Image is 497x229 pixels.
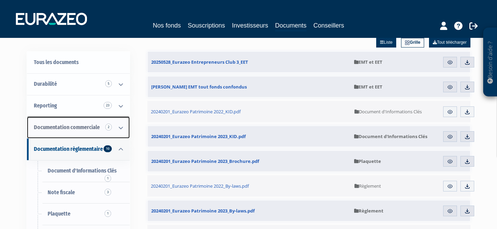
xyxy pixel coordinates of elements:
img: eye.svg [447,208,453,214]
span: 23 [104,102,112,109]
span: Note fiscale [48,189,75,196]
img: eye.svg [447,134,453,140]
a: Document d'Informations Clés1 [27,160,130,182]
img: eye.svg [447,59,453,65]
a: Investisseurs [232,21,268,30]
a: Grille [401,38,424,48]
span: 2 [105,124,112,131]
span: Plaquette [48,210,70,217]
a: Documentation commerciale 2 [27,117,130,138]
img: download.svg [464,183,470,189]
span: 1 [105,175,111,182]
span: 5 [105,80,112,87]
span: Document d'Informations Clés [354,133,427,139]
img: download.svg [464,59,470,65]
span: Durabilité [34,81,57,87]
span: [PERSON_NAME] EMT tout fonds confondus [151,84,247,90]
a: Documentation règlementaire 10 [27,138,130,160]
img: eye.svg [447,84,453,90]
span: Plaquette [354,158,381,164]
span: 3 [105,189,111,196]
span: EMT et EET [354,84,382,90]
a: Liste [376,38,396,48]
span: 20250528_Eurazeo Entrepreneurs Club 3_EET [151,59,248,65]
span: 20240201_Eurazeo Patrimoine 2022_KID.pdf [151,108,241,115]
span: 20240201_Eurazeo Patrimoine 2022_By-laws.pdf [151,183,249,189]
span: 10 [104,145,112,152]
span: 1 [105,210,111,217]
a: Tout télécharger [429,38,470,48]
a: Documents [275,21,306,31]
span: 20240201_Eurazeo Patrimoine 2023_KID.pdf [151,133,246,139]
a: 20250528_Eurazeo Entrepreneurs Club 3_EET [148,52,351,72]
img: download.svg [464,84,470,90]
img: eye.svg [447,109,453,115]
a: Conseillers [313,21,344,30]
a: 20240201_Eurazeo Patrimoine 2022_By-laws.pdf [147,175,351,197]
img: eye.svg [447,158,453,165]
span: Document d'Informations Clés [354,108,422,115]
a: [PERSON_NAME] EMT tout fonds confondus [148,76,351,97]
a: 20240201_Eurazeo Patrimoine 2022_KID.pdf [147,101,351,122]
span: 20240201_Eurazeo Patrimoine 2023_Brochure.pdf [151,158,259,164]
a: Durabilité 5 [27,73,130,95]
img: download.svg [464,109,470,115]
span: EMT et EET [354,59,382,65]
img: download.svg [464,134,470,140]
img: grid.svg [405,40,410,45]
span: Règlement [354,183,381,189]
img: eye.svg [447,183,453,189]
img: 1732889491-logotype_eurazeo_blanc_rvb.png [16,13,87,25]
span: Document d'Informations Clés [48,167,117,174]
a: Tous les documents [27,52,130,73]
span: 20240201_Eurazeo Patrimoine 2023_By-laws.pdf [151,208,255,214]
img: download.svg [464,158,470,165]
span: Documentation commerciale [34,124,100,131]
span: Reporting [34,102,57,109]
p: Besoin d'aide ? [486,31,494,93]
a: Plaquette1 [27,203,130,225]
a: 20240201_Eurazeo Patrimoine 2023_By-laws.pdf [148,200,351,221]
a: Nos fonds [153,21,181,30]
a: Souscriptions [188,21,225,30]
span: Règlement [354,208,383,214]
img: download.svg [464,208,470,214]
a: 20240201_Eurazeo Patrimoine 2023_Brochure.pdf [148,151,351,171]
a: Reporting 23 [27,95,130,117]
span: Documentation règlementaire [34,146,103,152]
a: Note fiscale3 [27,182,130,204]
a: 20240201_Eurazeo Patrimoine 2023_KID.pdf [148,126,351,147]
